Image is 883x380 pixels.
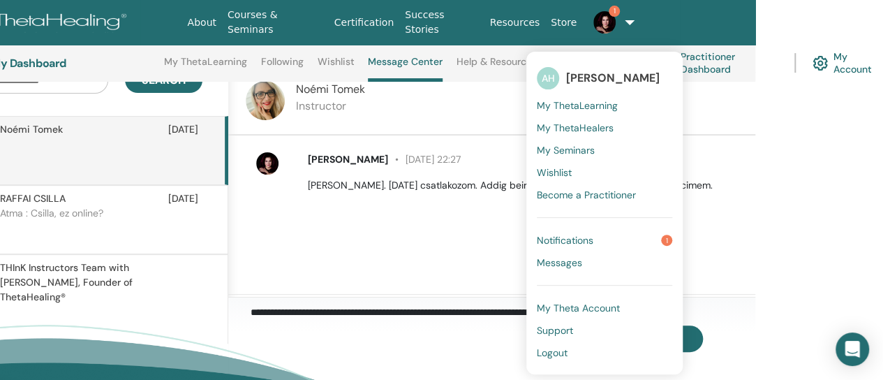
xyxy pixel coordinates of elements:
[537,189,636,201] span: Become a Practitioner
[537,94,672,117] a: My ThetaLearning
[537,161,672,184] a: Wishlist
[537,117,672,139] a: My ThetaHealers
[537,99,618,112] span: My ThetaLearning
[566,71,660,85] span: [PERSON_NAME]
[261,56,304,78] a: Following
[256,152,279,175] img: default.jpg
[168,191,198,206] span: [DATE]
[246,81,285,120] img: default.jpg
[537,319,672,342] a: Support
[399,2,484,43] a: Success Stories
[388,153,461,166] span: [DATE] 22:27
[836,332,869,366] div: Open Intercom Messenger
[812,47,883,78] a: My Account
[182,10,222,36] a: About
[537,302,620,314] span: My Theta Account
[168,122,198,137] span: [DATE]
[537,166,572,179] span: Wishlist
[537,229,672,251] a: Notifications1
[537,122,614,134] span: My ThetaHealers
[484,10,546,36] a: Resources
[296,98,365,115] p: Instructor
[537,251,672,274] a: Messages
[812,52,828,74] img: cog.svg
[609,6,620,17] span: 1
[660,47,778,78] a: Practitioner Dashboard
[537,184,672,206] a: Become a Practitioner
[545,10,582,36] a: Store
[457,56,537,78] a: Help & Resources
[537,346,567,359] span: Logout
[329,10,399,36] a: Certification
[537,256,582,269] span: Messages
[526,52,683,374] ul: 1
[593,11,616,34] img: default.jpg
[661,235,672,246] span: 1
[308,153,388,166] span: [PERSON_NAME]
[368,56,443,82] a: Message Center
[537,297,672,319] a: My Theta Account
[318,56,355,78] a: Wishlist
[296,82,365,96] span: Noémi Tomek
[164,56,247,78] a: My ThetaLearning
[537,342,672,364] a: Logout
[537,324,573,337] span: Support
[537,139,672,161] a: My Seminars
[308,178,739,193] p: [PERSON_NAME]. [DATE] csatlakozom. Addig beirom a magyar nevem es a magyar cimem.
[537,144,595,156] span: My Seminars
[222,2,329,43] a: Courses & Seminars
[537,62,672,94] a: AH[PERSON_NAME]
[537,234,593,247] span: Notifications
[537,67,559,89] span: AH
